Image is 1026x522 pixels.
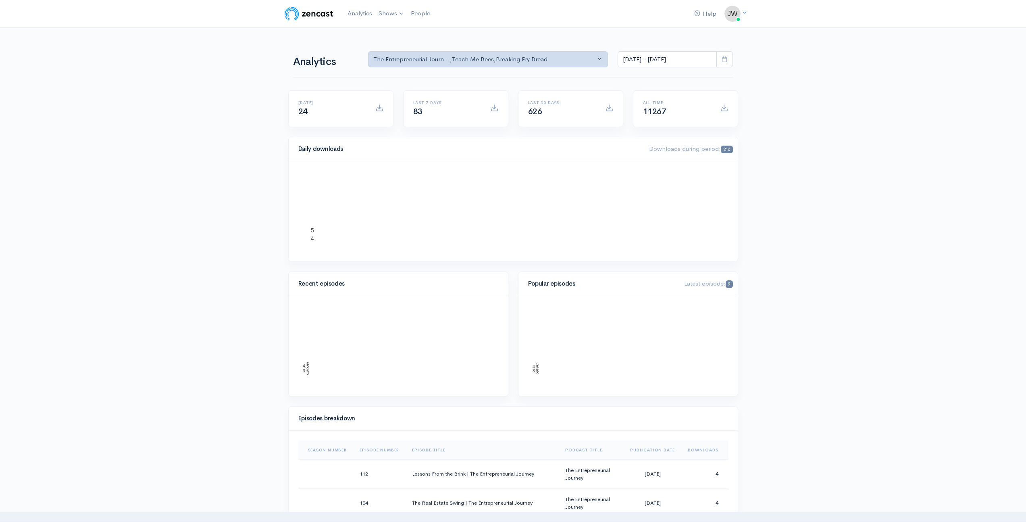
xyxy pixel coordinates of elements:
[283,6,335,22] img: ZenCast Logo
[649,145,733,152] span: Downloads during period:
[684,280,733,287] span: Latest episode:
[406,441,559,460] th: Sort column
[302,368,308,373] text: 3.5
[302,363,308,368] text: 4.5
[298,100,366,105] h6: [DATE]
[681,489,728,518] td: 4
[311,235,314,242] text: 4
[536,362,538,367] text: 5
[408,5,433,22] a: People
[353,459,406,489] td: 112
[306,361,308,366] text: 5
[681,441,728,460] th: Sort column
[298,106,308,117] span: 24
[536,366,538,371] text: 4
[413,100,481,105] h6: Last 7 days
[532,364,538,369] text: 4.5
[726,280,733,288] span: 9
[624,441,681,460] th: Sort column
[375,5,408,23] a: Shows
[373,55,596,64] div: The Entrepreneurial Journ... , Teach Me Bees , Breaking Fry Bread
[298,280,493,287] h4: Recent episodes
[353,441,406,460] th: Sort column
[528,106,542,117] span: 626
[618,51,717,68] input: analytics date range selector
[643,100,710,105] h6: All time
[298,441,353,460] th: Sort column
[721,146,733,153] span: 216
[681,459,728,489] td: 4
[406,489,559,518] td: The Real Estate Swing | The Entrepreneurial Journey
[298,146,640,152] h4: Daily downloads
[368,51,608,68] button: The Entrepreneurial Journ..., Teach Me Bees, Breaking Fry Bread
[724,6,741,22] img: ...
[536,370,538,375] text: 3
[528,306,728,386] svg: A chart.
[528,280,675,287] h4: Popular episodes
[406,459,559,489] td: Lessons From the Brink | The Entrepreneurial Journey
[624,489,681,518] td: [DATE]
[559,441,624,460] th: Sort column
[691,5,720,23] a: Help
[528,100,595,105] h6: Last 30 days
[298,415,723,422] h4: Episodes breakdown
[559,459,624,489] td: The Entrepreneurial Journey
[344,5,375,22] a: Analytics
[293,56,358,68] h1: Analytics
[624,459,681,489] td: [DATE]
[559,489,624,518] td: The Entrepreneurial Journey
[413,106,422,117] span: 83
[306,366,308,371] text: 4
[298,171,728,252] svg: A chart.
[306,370,308,375] text: 3
[311,227,314,234] text: 5
[643,106,666,117] span: 11267
[298,306,498,386] svg: A chart.
[353,489,406,518] td: 104
[532,368,538,373] text: 3.5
